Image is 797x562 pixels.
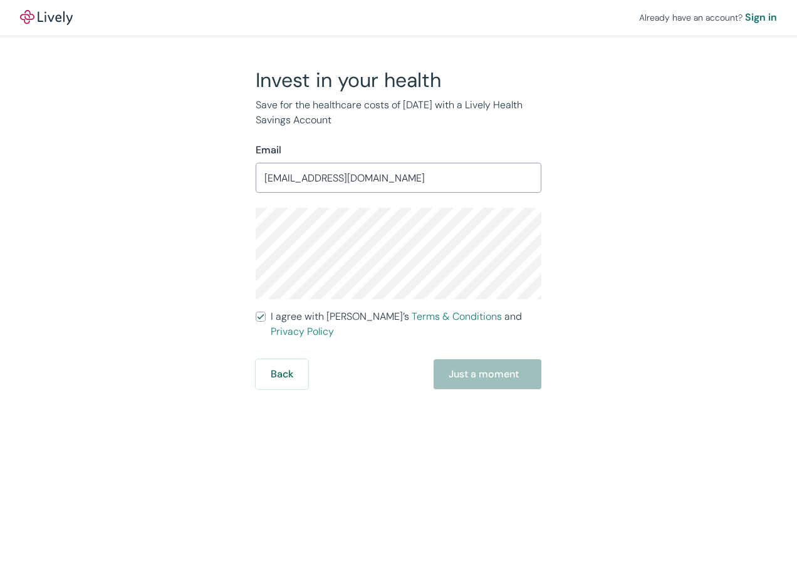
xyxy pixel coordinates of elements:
[639,10,777,25] div: Already have an account?
[20,10,73,25] a: LivelyLively
[271,325,334,338] a: Privacy Policy
[256,143,281,158] label: Email
[256,68,541,93] h2: Invest in your health
[256,359,308,389] button: Back
[412,310,502,323] a: Terms & Conditions
[256,98,541,128] p: Save for the healthcare costs of [DATE] with a Lively Health Savings Account
[745,10,777,25] a: Sign in
[20,10,73,25] img: Lively
[271,309,541,339] span: I agree with [PERSON_NAME]’s and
